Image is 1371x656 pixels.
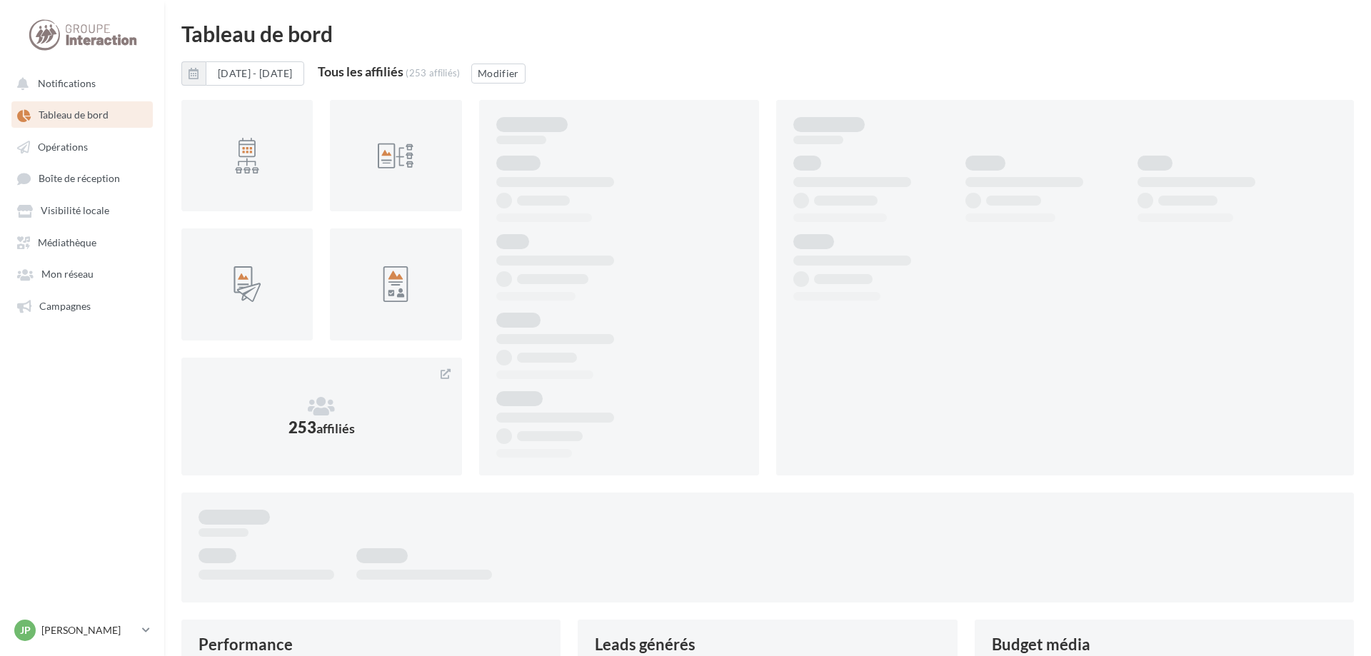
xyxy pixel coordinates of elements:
[9,133,156,159] a: Opérations
[181,61,304,86] button: [DATE] - [DATE]
[316,420,355,436] span: affiliés
[9,101,156,127] a: Tableau de bord
[39,173,120,185] span: Boîte de réception
[992,637,1090,652] div: Budget média
[11,617,153,644] a: JP [PERSON_NAME]
[595,637,695,652] div: Leads générés
[41,205,109,217] span: Visibilité locale
[206,61,304,86] button: [DATE] - [DATE]
[38,236,96,248] span: Médiathèque
[9,70,150,96] button: Notifications
[38,141,88,153] span: Opérations
[406,67,461,79] div: (253 affiliés)
[9,261,156,286] a: Mon réseau
[41,623,136,637] p: [PERSON_NAME]
[39,109,109,121] span: Tableau de bord
[471,64,526,84] button: Modifier
[9,197,156,223] a: Visibilité locale
[9,293,156,318] a: Campagnes
[41,268,94,281] span: Mon réseau
[181,23,1354,44] div: Tableau de bord
[39,300,91,312] span: Campagnes
[20,623,31,637] span: JP
[38,77,96,89] span: Notifications
[288,418,355,437] span: 253
[9,165,156,191] a: Boîte de réception
[318,65,403,78] div: Tous les affiliés
[9,229,156,255] a: Médiathèque
[199,637,293,652] div: Performance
